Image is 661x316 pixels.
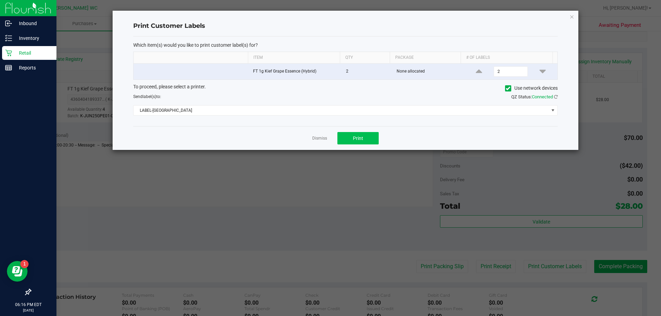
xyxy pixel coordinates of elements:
inline-svg: Inbound [5,20,12,27]
span: QZ Status: [511,94,558,99]
p: Inventory [12,34,53,42]
span: Connected [532,94,553,99]
p: Reports [12,64,53,72]
p: Retail [12,49,53,57]
span: LABEL-[GEOGRAPHIC_DATA] [134,106,549,115]
th: # of labels [461,52,553,64]
label: Use network devices [505,85,558,92]
a: Dismiss [312,135,327,141]
iframe: Resource center unread badge [20,260,29,268]
th: Item [248,52,340,64]
span: label(s) [143,94,156,99]
p: 06:16 PM EDT [3,302,53,308]
th: Qty [340,52,390,64]
h4: Print Customer Labels [133,22,558,31]
span: Send to: [133,94,161,99]
div: To proceed, please select a printer. [128,83,563,94]
inline-svg: Retail [5,50,12,56]
p: [DATE] [3,308,53,313]
inline-svg: Inventory [5,35,12,42]
th: Package [390,52,461,64]
button: Print [337,132,379,144]
td: FT 1g Kief Grape Essence (Hybrid) [249,64,342,79]
td: None allocated [392,64,464,79]
td: 2 [342,64,392,79]
inline-svg: Reports [5,64,12,71]
iframe: Resource center [7,261,28,282]
span: Print [353,135,363,141]
p: Which item(s) would you like to print customer label(s) for? [133,42,558,48]
p: Inbound [12,19,53,28]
